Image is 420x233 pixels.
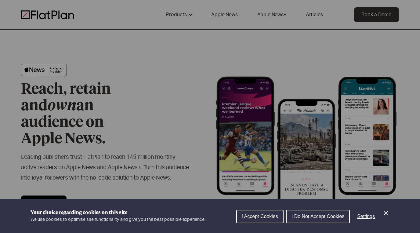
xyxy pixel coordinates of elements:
button: Close Cookie Control [382,209,389,217]
h1: Your choice regarding cookies on this site [31,209,205,216]
p: We use cookies to optimise site functionality and give you the best possible experience. [31,216,205,223]
button: Settings [352,210,380,223]
span: I Do Not Accept Cookies [291,214,344,219]
span: Settings [357,214,375,219]
button: I Do Not Accept Cookies [286,210,350,223]
button: I Accept Cookies [236,210,284,223]
span: I Accept Cookies [242,214,278,219]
